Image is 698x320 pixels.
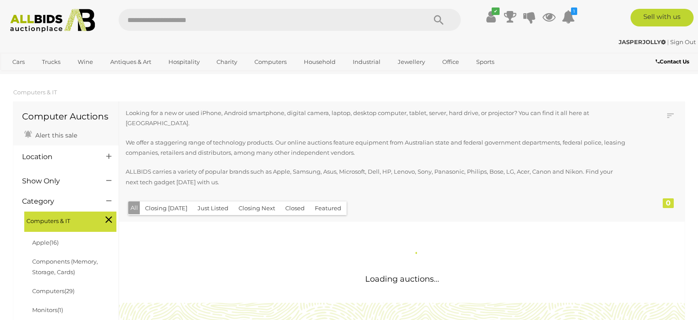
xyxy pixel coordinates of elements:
a: Household [298,55,341,69]
a: Trucks [36,55,66,69]
i: ✔ [492,7,500,15]
span: Alert this sale [33,131,77,139]
span: | [667,38,669,45]
div: 0 [663,198,674,208]
a: Computers(29) [32,287,75,294]
strong: JASPERJOLLY [619,38,666,45]
i: 1 [571,7,577,15]
a: Charity [211,55,243,69]
h1: Computer Auctions [22,112,110,121]
button: Closed [280,201,310,215]
a: Components (Memory, Storage, Cards) [32,258,98,275]
span: (16) [49,239,59,246]
span: Computers & IT [26,214,93,226]
a: Hospitality [163,55,205,69]
h4: Category [22,197,93,205]
a: Cars [7,55,30,69]
a: [GEOGRAPHIC_DATA] [7,70,81,84]
a: ✔ [484,9,497,25]
a: Sports [470,55,500,69]
h4: Location [22,153,93,161]
button: All [128,201,140,214]
a: Computers [249,55,292,69]
button: Search [417,9,461,31]
a: Antiques & Art [105,55,157,69]
a: Apple(16) [32,239,59,246]
button: Featured [310,201,347,215]
span: (29) [64,287,75,294]
b: Contact Us [656,58,689,65]
p: ALLBIDS carries a variety of popular brands such as Apple, Samsung, Asus, Microsoft, Dell, HP, Le... [126,167,626,187]
p: We offer a staggering range of technology products. Our online auctions feature equipment from Au... [126,138,626,158]
a: Sign Out [670,38,696,45]
a: Sell with us [631,9,694,26]
img: Allbids.com.au [5,9,100,33]
a: Computers & IT [13,89,57,96]
a: Industrial [347,55,386,69]
a: Monitors(1) [32,306,63,313]
button: Just Listed [192,201,234,215]
h4: Show Only [22,177,93,185]
span: (1) [57,306,63,313]
button: Closing [DATE] [140,201,193,215]
a: Office [437,55,465,69]
button: Closing Next [233,201,280,215]
a: Alert this sale [22,128,79,141]
a: 1 [562,9,575,25]
a: Wine [72,55,99,69]
p: Looking for a new or used iPhone, Android smartphone, digital camera, laptop, desktop computer, t... [126,108,626,129]
a: Jewellery [392,55,431,69]
span: Loading auctions... [365,274,439,284]
a: JASPERJOLLY [619,38,667,45]
a: Contact Us [656,57,691,67]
